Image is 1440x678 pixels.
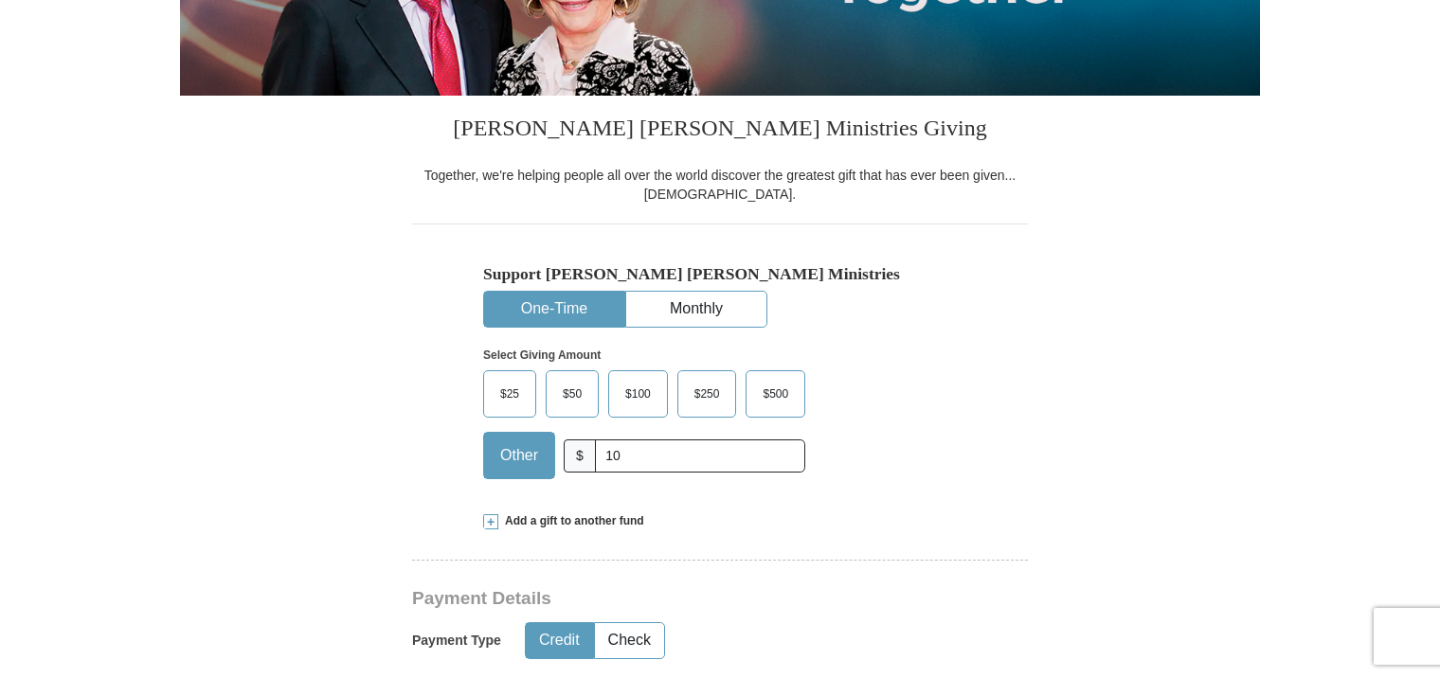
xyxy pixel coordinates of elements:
[595,439,805,473] input: Other Amount
[412,166,1028,204] div: Together, we're helping people all over the world discover the greatest gift that has ever been g...
[498,513,644,529] span: Add a gift to another fund
[484,292,624,327] button: One-Time
[526,623,593,658] button: Credit
[412,96,1028,166] h3: [PERSON_NAME] [PERSON_NAME] Ministries Giving
[553,380,591,408] span: $50
[483,264,957,284] h5: Support [PERSON_NAME] [PERSON_NAME] Ministries
[753,380,798,408] span: $500
[412,588,895,610] h3: Payment Details
[626,292,766,327] button: Monthly
[483,348,601,362] strong: Select Giving Amount
[491,441,548,470] span: Other
[412,633,501,649] h5: Payment Type
[491,380,529,408] span: $25
[616,380,660,408] span: $100
[685,380,729,408] span: $250
[595,623,664,658] button: Check
[564,439,596,473] span: $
